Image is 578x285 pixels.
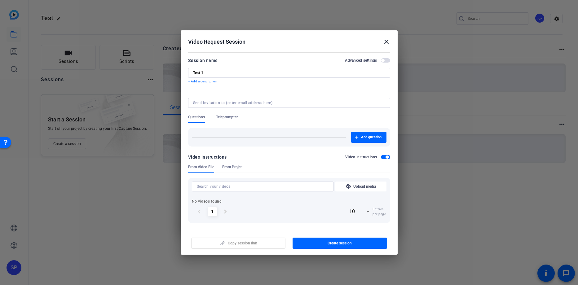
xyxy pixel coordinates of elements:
input: Enter Session Name [193,70,385,75]
button: Create session [293,238,387,249]
button: Add question [351,132,386,143]
h2: Advanced settings [345,58,377,63]
div: Video Request Session [188,38,390,46]
span: Teleprompter [216,115,238,120]
span: Questions [188,115,205,120]
input: Search your videos [197,183,329,190]
span: Upload media [353,184,376,189]
h2: Video Instructions [345,155,377,160]
span: From Video File [188,164,214,169]
span: 10 [349,208,355,214]
span: Add question [361,135,382,140]
p: No videos found [192,199,386,204]
mat-icon: close [383,38,390,46]
p: + Add a description [188,79,390,84]
button: Upload media [335,182,386,191]
span: From Project [222,164,244,169]
input: Send invitation to (enter email address here) [193,100,383,105]
span: Entries per page [373,207,386,217]
div: Video Instructions [188,153,227,161]
span: Create session [328,241,352,246]
div: Session name [188,57,218,64]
